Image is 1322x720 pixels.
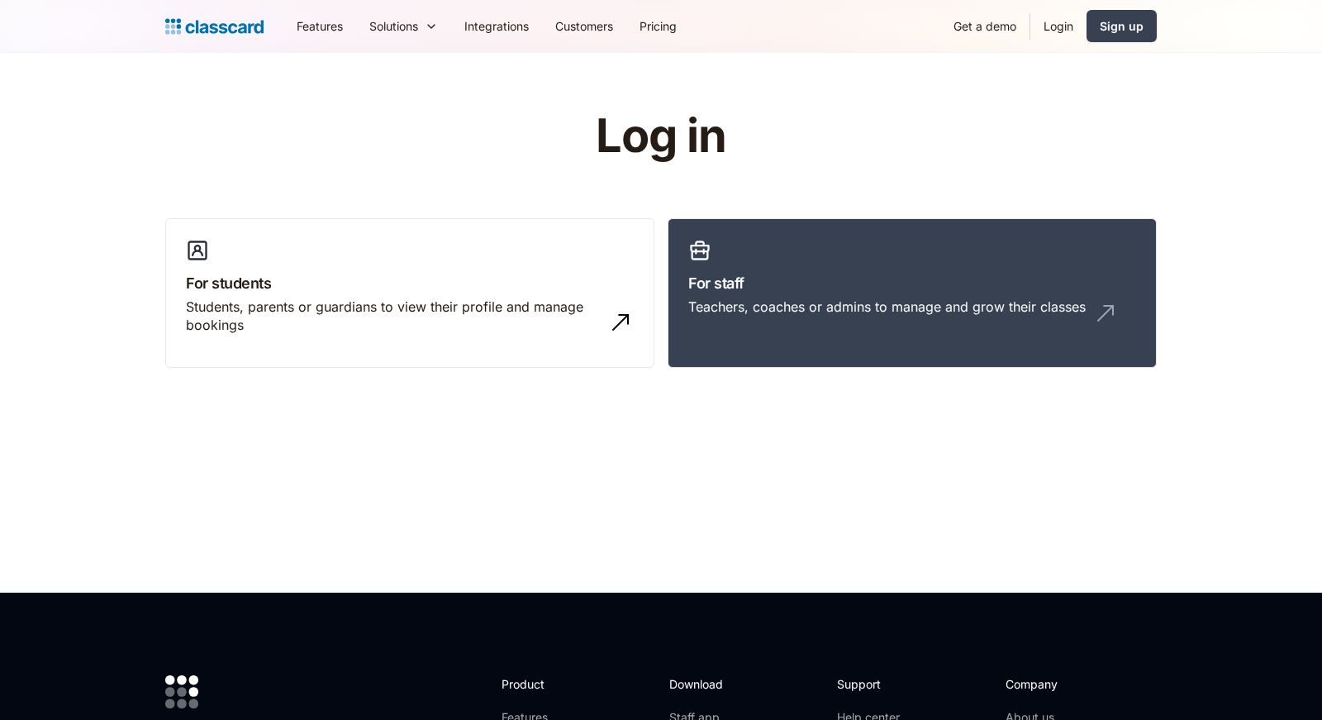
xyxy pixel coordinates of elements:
[1100,17,1144,35] div: Sign up
[186,298,601,335] div: Students, parents or guardians to view their profile and manage bookings
[626,7,690,45] a: Pricing
[837,675,904,693] h2: Support
[451,7,542,45] a: Integrations
[542,7,626,45] a: Customers
[283,7,356,45] a: Features
[688,272,1136,294] h3: For staff
[1030,7,1087,45] a: Login
[669,675,737,693] h2: Download
[668,218,1157,369] a: For staffTeachers, coaches or admins to manage and grow their classes
[186,272,634,294] h3: For students
[369,17,418,35] div: Solutions
[502,675,590,693] h2: Product
[165,218,654,369] a: For studentsStudents, parents or guardians to view their profile and manage bookings
[1087,10,1157,42] a: Sign up
[165,15,264,38] a: home
[940,7,1030,45] a: Get a demo
[1006,675,1115,693] h2: Company
[399,111,924,162] h1: Log in
[688,298,1086,316] div: Teachers, coaches or admins to manage and grow their classes
[356,7,451,45] div: Solutions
